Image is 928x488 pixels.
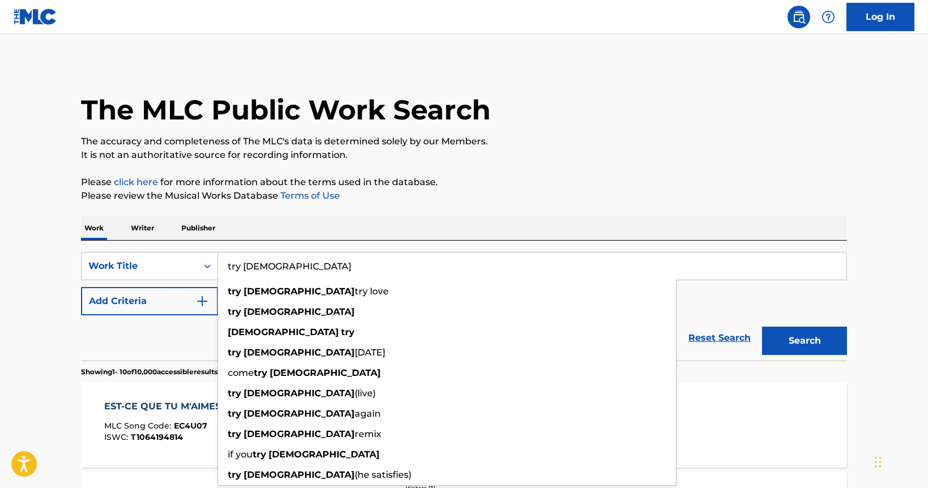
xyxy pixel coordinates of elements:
strong: try [228,286,241,297]
strong: try [228,469,241,480]
strong: [DEMOGRAPHIC_DATA] [270,367,381,378]
span: EC4U07 [174,421,207,431]
a: Terms of Use [278,190,340,201]
a: EST-CE QUE TU M'AIMESMLC Song Code:EC4U07ISWC:T1064194814Writers (1)[PERSON_NAME]Recording Artist... [81,383,847,468]
p: The accuracy and completeness of The MLC's data is determined solely by our Members. [81,135,847,148]
strong: try [341,327,355,337]
p: Please review the Musical Works Database [81,189,847,203]
strong: try [228,347,241,358]
strong: [DEMOGRAPHIC_DATA] [244,306,355,317]
a: Public Search [787,6,810,28]
span: try love [355,286,389,297]
img: help [821,10,835,24]
p: Writer [127,216,157,240]
div: Help [817,6,840,28]
a: Log In [846,3,914,31]
strong: [DEMOGRAPHIC_DATA] [269,449,380,460]
div: EST-CE QUE TU M'AIMES [104,400,227,413]
strong: [DEMOGRAPHIC_DATA] [244,347,355,358]
span: (he satisfies) [355,469,411,480]
button: Add Criteria [81,287,218,315]
span: T1064194814 [131,432,183,442]
a: Reset Search [683,326,756,350]
strong: try [254,367,267,378]
h1: The MLC Public Work Search [81,93,491,127]
strong: try [228,388,241,399]
span: MLC Song Code : [104,421,174,431]
p: Publisher [178,216,219,240]
p: Showing 1 - 10 of 10,000 accessible results (Total 425,407 ) [81,367,268,377]
strong: [DEMOGRAPHIC_DATA] [244,408,355,419]
a: click here [114,177,158,187]
strong: try [228,306,241,317]
strong: [DEMOGRAPHIC_DATA] [244,429,355,439]
span: [DATE] [355,347,385,358]
span: ISWC : [104,432,131,442]
p: It is not an authoritative source for recording information. [81,148,847,162]
img: search [792,10,806,24]
strong: try [228,429,241,439]
span: if you [228,449,253,460]
span: (live) [355,388,376,399]
strong: [DEMOGRAPHIC_DATA] [228,327,339,337]
button: Search [762,327,847,355]
span: again [355,408,381,419]
iframe: Chat Widget [871,434,928,488]
p: Please for more information about the terms used in the database. [81,175,847,189]
form: Search Form [81,252,847,361]
span: remix [355,429,381,439]
strong: try [228,408,241,419]
div: Work Title [88,259,190,273]
strong: try [253,449,266,460]
strong: [DEMOGRAPHIC_DATA] [244,286,355,297]
strong: [DEMOGRAPHIC_DATA] [244,388,355,399]
img: 9d2ae6d4665cec9f34b9.svg [195,294,209,308]
div: Drag [875,445,882,479]
span: come [228,367,254,378]
img: MLC Logo [14,8,57,25]
p: Work [81,216,107,240]
strong: [DEMOGRAPHIC_DATA] [244,469,355,480]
